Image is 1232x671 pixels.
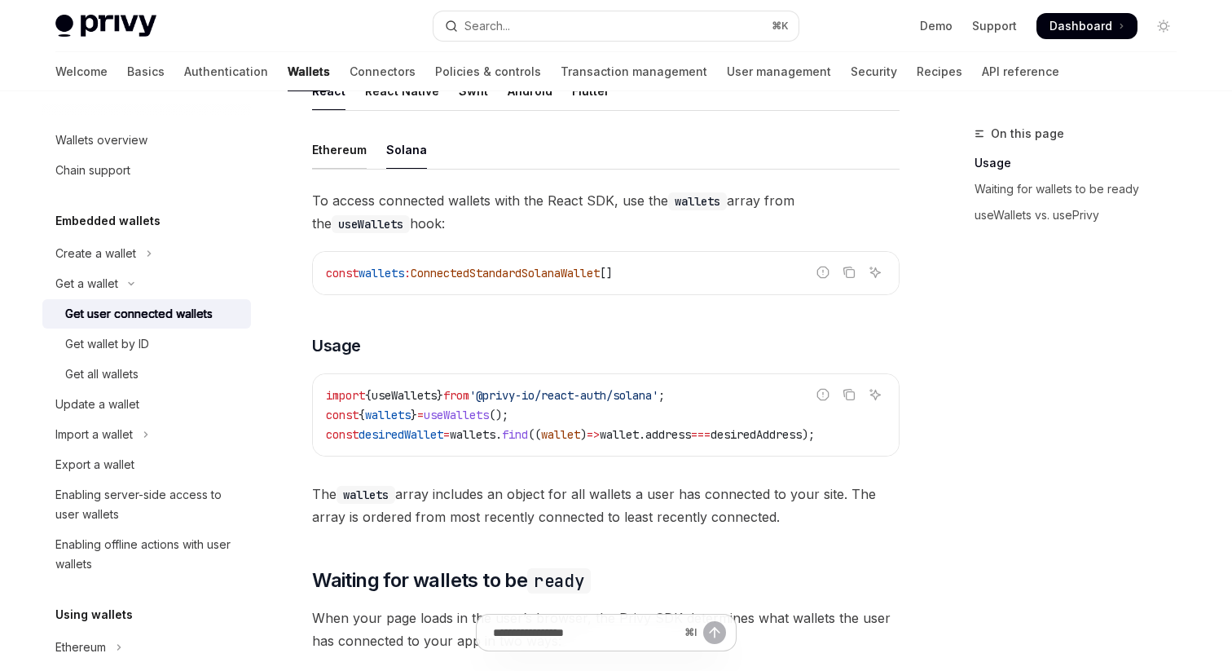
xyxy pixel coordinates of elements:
[975,202,1190,228] a: useWallets vs. usePrivy
[975,176,1190,202] a: Waiting for wallets to be ready
[42,390,251,419] a: Update a wallet
[42,239,251,268] button: Toggle Create a wallet section
[1151,13,1177,39] button: Toggle dark mode
[332,215,410,233] code: useWallets
[184,52,268,91] a: Authentication
[55,455,134,475] div: Export a wallet
[337,486,395,504] code: wallets
[975,150,1190,176] a: Usage
[55,161,130,180] div: Chain support
[65,364,139,384] div: Get all wallets
[55,15,156,38] img: light logo
[326,427,359,442] span: const
[865,262,886,283] button: Ask AI
[42,480,251,529] a: Enabling server-side access to user wallets
[1036,13,1137,39] a: Dashboard
[433,11,799,41] button: Open search
[443,388,469,403] span: from
[312,483,900,528] span: The array includes an object for all wallets a user has connected to your site. The array is orde...
[541,427,580,442] span: wallet
[42,299,251,329] a: Get user connected wallets
[561,52,707,91] a: Transaction management
[55,485,241,524] div: Enabling server-side access to user wallets
[920,18,953,34] a: Demo
[55,274,118,294] div: Get a wallet
[838,262,860,283] button: Copy the contents from the code block
[372,388,437,403] span: useWallets
[42,360,251,389] a: Get all wallets
[865,384,886,405] button: Ask AI
[42,156,251,185] a: Chain support
[65,334,149,354] div: Get wallet by ID
[450,427,495,442] span: wallets
[42,329,251,359] a: Get wallet by ID
[691,427,711,442] span: ===
[359,408,365,422] span: {
[42,420,251,449] button: Toggle Import a wallet section
[838,384,860,405] button: Copy the contents from the code block
[411,266,600,280] span: ConnectedStandardSolanaWallet
[55,244,136,263] div: Create a wallet
[668,192,727,210] code: wallets
[55,638,106,657] div: Ethereum
[386,130,427,169] div: Solana
[600,427,639,442] span: wallet
[812,262,834,283] button: Report incorrect code
[443,427,450,442] span: =
[42,530,251,579] a: Enabling offline actions with user wallets
[55,535,241,574] div: Enabling offline actions with user wallets
[326,388,365,403] span: import
[489,408,508,422] span: ();
[312,607,900,652] span: When your page loads in the user’s browser, the Privy SDK determines what wallets the user has co...
[326,408,359,422] span: const
[528,427,541,442] span: ((
[1049,18,1112,34] span: Dashboard
[437,388,443,403] span: }
[982,52,1059,91] a: API reference
[127,52,165,91] a: Basics
[469,388,658,403] span: '@privy-io/react-auth/solana'
[411,408,417,422] span: }
[802,427,815,442] span: );
[851,52,897,91] a: Security
[703,621,726,644] button: Send message
[312,334,361,357] span: Usage
[326,266,359,280] span: const
[812,384,834,405] button: Report incorrect code
[55,395,139,414] div: Update a wallet
[359,266,404,280] span: wallets
[493,615,678,651] input: Ask a question...
[772,20,789,33] span: ⌘ K
[42,126,251,155] a: Wallets overview
[424,408,489,422] span: useWallets
[42,450,251,479] a: Export a wallet
[600,266,613,280] span: []
[527,568,591,594] code: ready
[464,16,510,36] div: Search...
[580,427,587,442] span: )
[359,427,443,442] span: desiredWallet
[55,130,147,150] div: Wallets overview
[917,52,962,91] a: Recipes
[639,427,645,442] span: .
[55,211,161,231] h5: Embedded wallets
[312,567,591,594] span: Waiting for wallets to be
[55,425,133,444] div: Import a wallet
[55,605,133,625] h5: Using wallets
[502,427,528,442] span: find
[658,388,665,403] span: ;
[312,189,900,235] span: To access connected wallets with the React SDK, use the array from the hook:
[435,52,541,91] a: Policies & controls
[350,52,416,91] a: Connectors
[312,130,367,169] div: Ethereum
[404,266,411,280] span: :
[727,52,831,91] a: User management
[288,52,330,91] a: Wallets
[42,269,251,298] button: Toggle Get a wallet section
[42,633,251,662] button: Toggle Ethereum section
[645,427,691,442] span: address
[417,408,424,422] span: =
[55,52,108,91] a: Welcome
[365,408,411,422] span: wallets
[65,304,213,324] div: Get user connected wallets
